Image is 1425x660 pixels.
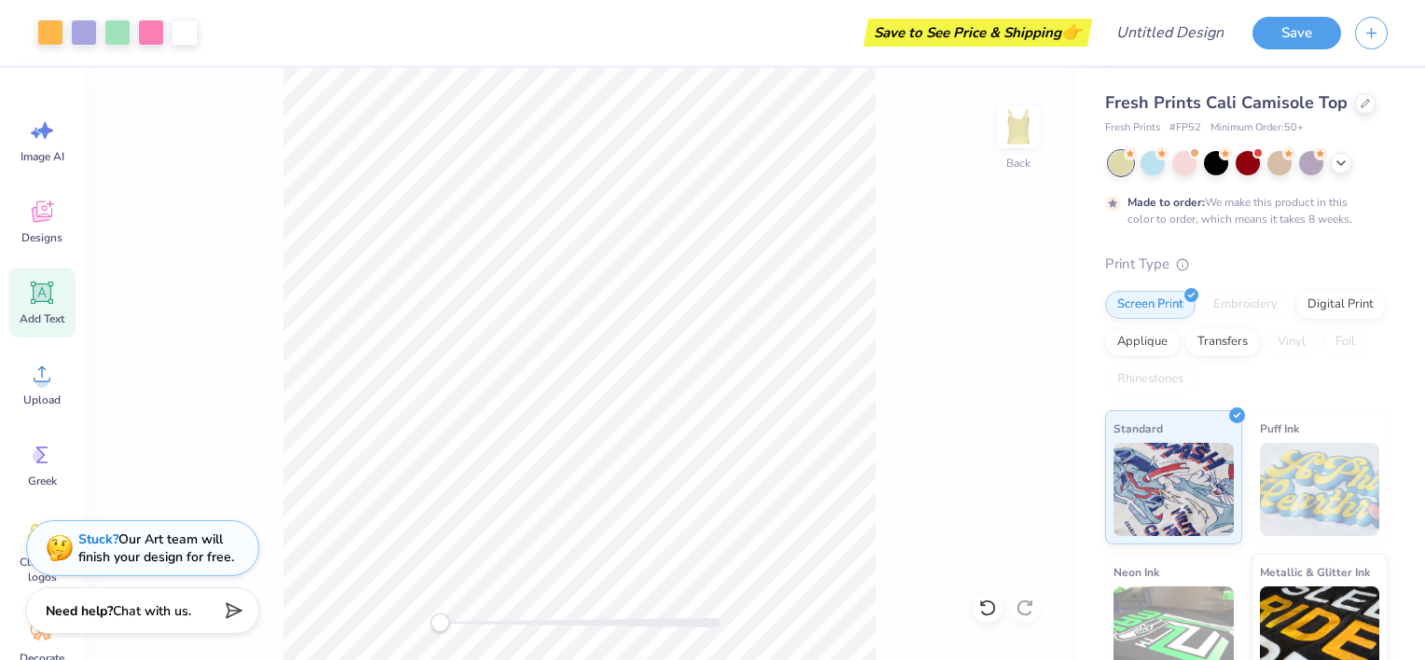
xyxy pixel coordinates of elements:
div: Digital Print [1295,291,1386,319]
strong: Made to order: [1128,195,1205,210]
div: Embroidery [1201,291,1290,319]
span: Designs [21,230,62,245]
div: We make this product in this color to order, which means it takes 8 weeks. [1128,194,1357,227]
div: Save to See Price & Shipping [868,19,1087,47]
span: # FP52 [1169,120,1201,136]
div: Foil [1323,328,1367,356]
span: Puff Ink [1260,419,1299,438]
span: Add Text [20,311,64,326]
span: 👉 [1061,21,1082,43]
span: Neon Ink [1114,562,1159,582]
span: Clipart & logos [11,555,73,584]
div: Screen Print [1105,291,1196,319]
strong: Need help? [46,602,113,620]
span: Fresh Prints Cali Camisole Top [1105,91,1348,114]
div: Our Art team will finish your design for free. [78,530,234,566]
span: Minimum Order: 50 + [1211,120,1304,136]
div: Applique [1105,328,1180,356]
img: Standard [1114,443,1234,536]
img: Back [1000,108,1037,145]
div: Accessibility label [431,613,450,632]
span: Metallic & Glitter Ink [1260,562,1370,582]
span: Fresh Prints [1105,120,1160,136]
div: Rhinestones [1105,365,1196,393]
span: Chat with us. [113,602,191,620]
strong: Stuck? [78,530,118,548]
div: Vinyl [1266,328,1318,356]
span: Standard [1114,419,1163,438]
div: Transfers [1185,328,1260,356]
span: Image AI [21,149,64,164]
button: Save [1252,17,1341,49]
span: Greek [28,474,57,488]
span: Upload [23,392,61,407]
div: Back [1006,155,1031,172]
div: Print Type [1105,254,1388,275]
input: Untitled Design [1101,14,1238,51]
img: Puff Ink [1260,443,1380,536]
